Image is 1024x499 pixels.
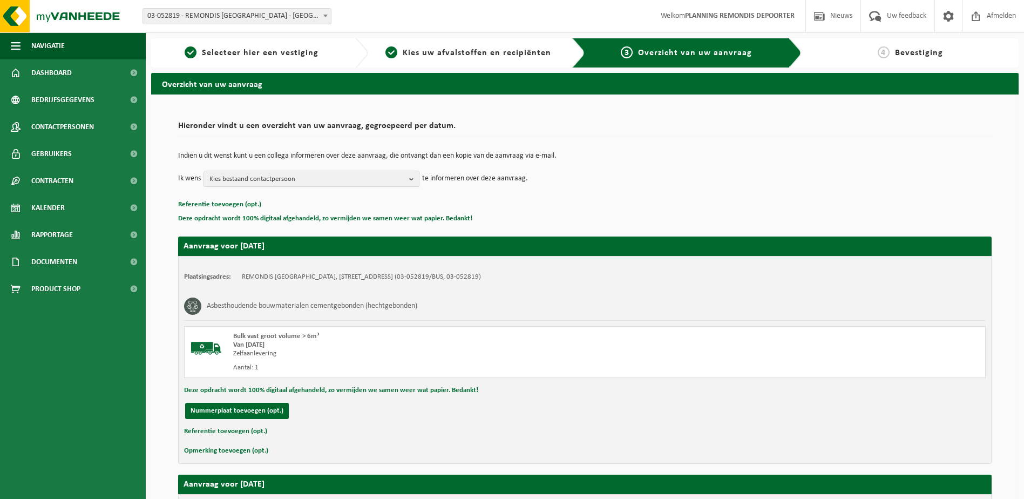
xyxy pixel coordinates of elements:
span: Documenten [31,248,77,275]
span: Selecteer hier een vestiging [202,49,318,57]
strong: Plaatsingsadres: [184,273,231,280]
h2: Overzicht van uw aanvraag [151,73,1019,94]
button: Opmerking toevoegen (opt.) [184,444,268,458]
span: Rapportage [31,221,73,248]
button: Deze opdracht wordt 100% digitaal afgehandeld, zo vermijden we samen weer wat papier. Bedankt! [178,212,472,226]
strong: Aanvraag voor [DATE] [184,242,265,251]
td: REMONDIS [GEOGRAPHIC_DATA], [STREET_ADDRESS] (03-052819/BUS, 03-052819) [242,273,481,281]
span: Contracten [31,167,73,194]
span: Bevestiging [895,49,943,57]
span: Bedrijfsgegevens [31,86,94,113]
span: Navigatie [31,32,65,59]
span: 4 [878,46,890,58]
span: Dashboard [31,59,72,86]
span: 03-052819 - REMONDIS WEST-VLAANDEREN - OOSTENDE [143,9,331,24]
span: 2 [385,46,397,58]
button: Deze opdracht wordt 100% digitaal afgehandeld, zo vermijden we samen weer wat papier. Bedankt! [184,383,478,397]
span: Bulk vast groot volume > 6m³ [233,333,319,340]
a: 1Selecteer hier een vestiging [157,46,347,59]
p: Ik wens [178,171,201,187]
span: Overzicht van uw aanvraag [638,49,752,57]
strong: Van [DATE] [233,341,265,348]
span: 1 [185,46,196,58]
h3: Asbesthoudende bouwmaterialen cementgebonden (hechtgebonden) [207,298,417,315]
span: Contactpersonen [31,113,94,140]
strong: Aanvraag voor [DATE] [184,480,265,489]
span: 3 [621,46,633,58]
span: Kies uw afvalstoffen en recipiënten [403,49,551,57]
button: Kies bestaand contactpersoon [204,171,419,187]
span: Kalender [31,194,65,221]
img: BL-SO-LV.png [190,332,222,365]
span: 03-052819 - REMONDIS WEST-VLAANDEREN - OOSTENDE [143,8,331,24]
div: Zelfaanlevering [233,349,628,358]
a: 2Kies uw afvalstoffen en recipiënten [374,46,564,59]
h2: Hieronder vindt u een overzicht van uw aanvraag, gegroepeerd per datum. [178,122,992,136]
button: Nummerplaat toevoegen (opt.) [185,403,289,419]
span: Kies bestaand contactpersoon [209,171,405,187]
span: Gebruikers [31,140,72,167]
button: Referentie toevoegen (opt.) [178,198,261,212]
div: Aantal: 1 [233,363,628,372]
span: Product Shop [31,275,80,302]
p: te informeren over deze aanvraag. [422,171,528,187]
button: Referentie toevoegen (opt.) [184,424,267,439]
p: Indien u dit wenst kunt u een collega informeren over deze aanvraag, die ontvangt dan een kopie v... [178,152,992,160]
strong: PLANNING REMONDIS DEPOORTER [685,12,795,20]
